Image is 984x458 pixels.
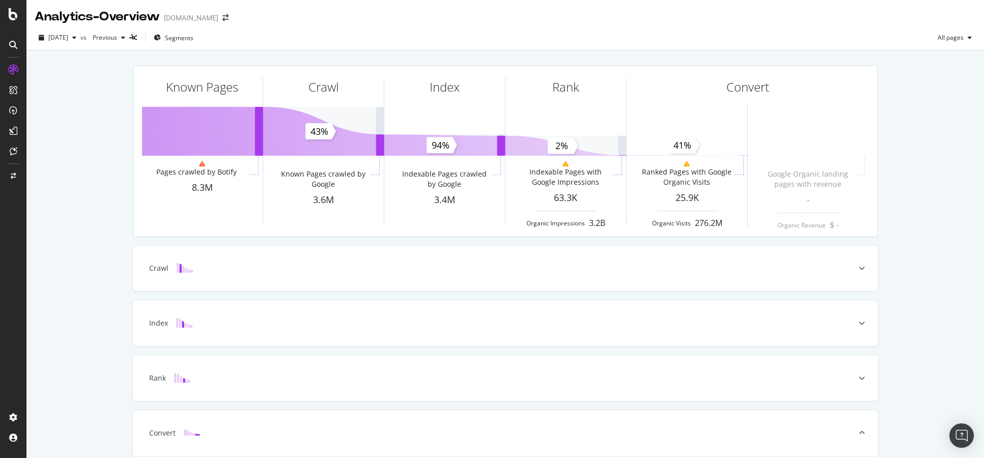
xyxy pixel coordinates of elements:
div: Indexable Pages crawled by Google [399,169,490,189]
span: Previous [89,33,117,42]
div: Crawl [308,78,339,96]
div: 8.3M [142,181,263,194]
button: Segments [150,30,198,46]
button: All pages [934,30,976,46]
div: Pages crawled by Botify [156,167,237,177]
div: Rank [552,78,579,96]
div: 3.6M [263,193,384,207]
div: Rank [149,373,166,383]
img: block-icon [174,373,190,383]
span: 2025 Aug. 5th [48,33,68,42]
img: block-icon [176,318,192,328]
button: [DATE] [35,30,80,46]
button: Previous [89,30,129,46]
div: 3.2B [589,217,605,229]
div: Open Intercom Messenger [949,423,974,448]
div: Indexable Pages with Google Impressions [520,167,611,187]
div: Crawl [149,263,168,273]
div: Analytics - Overview [35,8,160,25]
div: Index [149,318,168,328]
div: Organic Impressions [526,219,585,227]
div: 63.3K [505,191,626,205]
span: All pages [934,33,964,42]
div: Convert [149,428,176,438]
div: Index [430,78,460,96]
div: [DOMAIN_NAME] [164,13,218,23]
img: block-icon [184,428,200,438]
div: 3.4M [384,193,505,207]
div: arrow-right-arrow-left [222,14,229,21]
span: vs [80,33,89,42]
img: block-icon [177,263,193,273]
div: Known Pages [166,78,238,96]
span: Segments [165,34,193,42]
div: Known Pages crawled by Google [277,169,369,189]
